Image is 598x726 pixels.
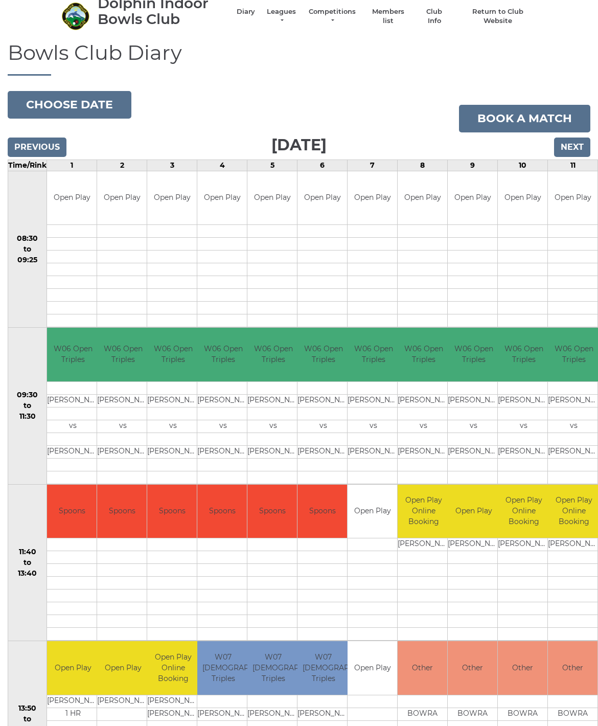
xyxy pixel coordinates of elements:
td: Other [498,641,547,695]
td: Open Play [97,171,147,225]
td: Spoons [97,485,147,538]
td: vs [398,420,449,433]
td: Open Play [448,171,497,225]
td: [PERSON_NAME] [398,445,449,458]
td: [PERSON_NAME] [448,538,499,551]
input: Next [554,138,590,157]
td: Open Play [498,171,547,225]
td: Open Play [197,171,247,225]
td: vs [197,420,249,433]
td: vs [147,420,199,433]
td: Spoons [297,485,347,538]
td: W06 Open Triples [448,328,499,381]
td: vs [498,420,549,433]
td: 7 [348,160,398,171]
td: 4 [197,160,247,171]
td: Open Play [398,171,447,225]
td: [PERSON_NAME] [197,394,249,407]
td: Open Play [47,641,99,695]
td: W06 Open Triples [498,328,549,381]
td: [PERSON_NAME] [147,695,199,708]
td: 1 HR [47,708,99,720]
input: Previous [8,138,66,157]
td: Spoons [197,485,247,538]
td: [PERSON_NAME] [47,695,99,708]
a: Members list [366,7,409,26]
a: Book a match [459,105,590,132]
td: 8 [398,160,448,171]
td: 9 [448,160,498,171]
td: BOWRA [398,708,447,720]
td: [PERSON_NAME] [47,445,99,458]
td: vs [448,420,499,433]
td: 2 [97,160,147,171]
td: 6 [297,160,348,171]
td: [PERSON_NAME] [147,708,199,720]
td: [PERSON_NAME] [398,538,449,551]
td: 11 [548,160,598,171]
td: BOWRA [448,708,497,720]
td: Spoons [247,485,297,538]
td: Open Play [147,171,197,225]
td: BOWRA [548,708,597,720]
td: 11:40 to 13:40 [8,484,47,641]
td: [PERSON_NAME] [498,445,549,458]
td: 5 [247,160,297,171]
a: Return to Club Website [459,7,537,26]
a: Competitions [308,7,357,26]
td: Other [448,641,497,695]
td: Open Play [247,171,297,225]
td: W06 Open Triples [197,328,249,381]
td: Open Play Online Booking [498,485,549,538]
td: [PERSON_NAME] [297,394,349,407]
td: BOWRA [498,708,547,720]
a: Club Info [420,7,449,26]
td: W06 Open Triples [398,328,449,381]
td: W06 Open Triples [47,328,99,381]
td: vs [97,420,149,433]
a: Leagues [265,7,297,26]
td: [PERSON_NAME] [197,708,249,720]
td: [PERSON_NAME] [498,538,549,551]
td: W06 Open Triples [297,328,349,381]
td: 1 [47,160,97,171]
td: 08:30 to 09:25 [8,171,47,328]
td: W06 Open Triples [348,328,399,381]
td: Other [398,641,447,695]
td: 10 [498,160,548,171]
td: Time/Rink [8,160,47,171]
td: 09:30 to 11:30 [8,328,47,485]
td: [PERSON_NAME] [448,394,499,407]
td: [PERSON_NAME] [297,445,349,458]
a: Diary [237,7,255,16]
td: Open Play [348,641,397,695]
td: [PERSON_NAME] [147,445,199,458]
td: Open Play [297,171,347,225]
td: [PERSON_NAME] [247,708,299,720]
td: Open Play Online Booking [398,485,449,538]
td: Spoons [147,485,197,538]
td: vs [47,420,99,433]
td: W06 Open Triples [97,328,149,381]
td: [PERSON_NAME] [348,394,399,407]
td: 3 [147,160,197,171]
td: W07 [DEMOGRAPHIC_DATA] Triples [297,641,349,695]
td: [PERSON_NAME] [97,394,149,407]
td: Open Play [448,485,499,538]
td: Open Play [548,171,597,225]
td: [PERSON_NAME] [247,394,299,407]
td: [PERSON_NAME] [498,394,549,407]
td: Other [548,641,597,695]
td: Open Play Online Booking [147,641,199,695]
td: Open Play [47,171,97,225]
td: Spoons [47,485,97,538]
td: [PERSON_NAME] [97,695,149,708]
td: [PERSON_NAME] [448,445,499,458]
td: Open Play [348,171,397,225]
td: W07 [DEMOGRAPHIC_DATA] Triples [197,641,249,695]
h1: Bowls Club Diary [8,41,590,76]
td: W06 Open Triples [147,328,199,381]
button: Choose date [8,91,131,119]
img: Dolphin Indoor Bowls Club [61,2,89,30]
td: W07 [DEMOGRAPHIC_DATA] Triples [247,641,299,695]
